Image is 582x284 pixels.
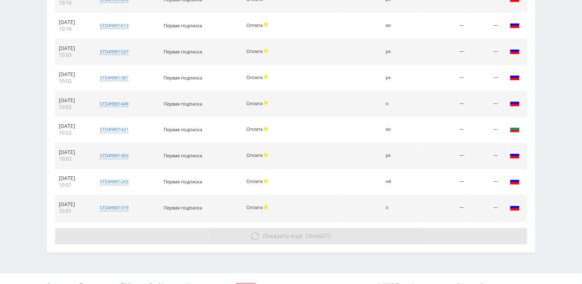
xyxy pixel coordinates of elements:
[59,78,88,84] div: 10:02
[386,153,415,159] div: рк
[468,91,502,117] td: —
[164,75,202,81] span: Первая подписка
[59,26,88,32] div: 10:16
[59,182,88,189] div: 10:01
[510,46,520,56] img: rus.png
[246,22,263,28] span: Оплата
[246,205,263,211] span: Оплата
[246,126,263,132] span: Оплата
[386,101,415,106] div: о
[510,98,520,108] img: rus.png
[468,195,502,221] td: —
[510,176,520,186] img: rus.png
[420,195,468,221] td: —
[246,48,263,54] span: Оплата
[164,179,202,185] span: Первая подписка
[468,65,502,91] td: —
[59,130,88,137] div: 10:02
[164,48,202,55] span: Первая подписка
[510,20,520,30] img: rus.png
[264,101,268,105] span: Холд
[263,232,331,240] span: из
[59,176,88,182] div: [DATE]
[100,75,128,81] div: std#9901387
[100,101,128,107] div: std#9901449
[264,127,268,131] span: Холд
[59,97,88,104] div: [DATE]
[264,205,268,209] span: Холд
[59,104,88,111] div: 10:02
[468,143,502,169] td: —
[100,179,128,185] div: std#9901263
[420,91,468,117] td: —
[510,124,520,134] img: bgr.png
[264,179,268,183] span: Холд
[59,156,88,163] div: 10:02
[304,232,311,240] span: 10
[264,153,268,157] span: Холд
[420,39,468,65] td: —
[386,205,415,211] div: о
[59,45,88,52] div: [DATE]
[55,228,527,245] button: Показать ещё 10из6077
[510,202,520,212] img: rus.png
[386,179,415,185] div: нб
[100,127,128,133] div: std#9901421
[164,22,202,29] span: Первая подписка
[164,127,202,133] span: Первая подписка
[246,178,263,185] span: Оплата
[420,65,468,91] td: —
[386,49,415,54] div: рк
[510,72,520,82] img: rus.png
[59,52,88,58] div: 10:03
[386,75,415,80] div: рк
[59,19,88,26] div: [DATE]
[420,169,468,195] td: —
[100,153,128,159] div: std#9901363
[246,100,263,106] span: Оплата
[100,205,128,212] div: std#9901319
[264,75,268,79] span: Холд
[100,48,128,55] div: std#9901537
[420,143,468,169] td: —
[468,169,502,195] td: —
[59,123,88,130] div: [DATE]
[420,13,468,39] td: —
[100,22,128,29] div: std#9901613
[164,153,202,159] span: Первая подписка
[164,205,202,211] span: Первая подписка
[510,150,520,160] img: rus.png
[318,232,331,240] span: 6077
[420,117,468,143] td: —
[468,117,502,143] td: —
[386,127,415,132] div: мс
[59,202,88,208] div: [DATE]
[246,74,263,80] span: Оплата
[386,23,415,28] div: мс
[264,23,268,27] span: Холд
[59,71,88,78] div: [DATE]
[246,152,263,159] span: Оплата
[59,208,88,215] div: 10:01
[164,101,202,107] span: Первая подписка
[468,13,502,39] td: —
[263,232,303,240] span: Показать ещё
[468,39,502,65] td: —
[264,49,268,53] span: Холд
[59,149,88,156] div: [DATE]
